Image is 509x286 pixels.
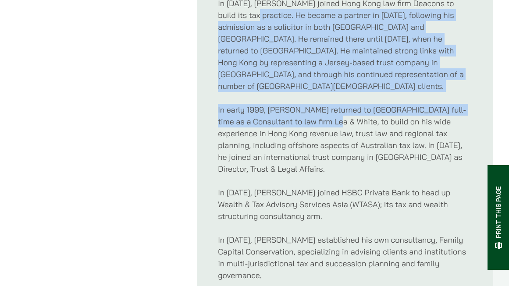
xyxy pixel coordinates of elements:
p: In early 1999, [PERSON_NAME] returned to [GEOGRAPHIC_DATA] full-time as a Consultant to law firm ... [218,104,472,175]
p: In [DATE], [PERSON_NAME] established his own consultancy, Family Capital Conservation, specializi... [218,234,472,281]
p: In [DATE], [PERSON_NAME] joined HSBC Private Bank to head up Wealth & Tax Advisory Services Asia ... [218,187,472,222]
